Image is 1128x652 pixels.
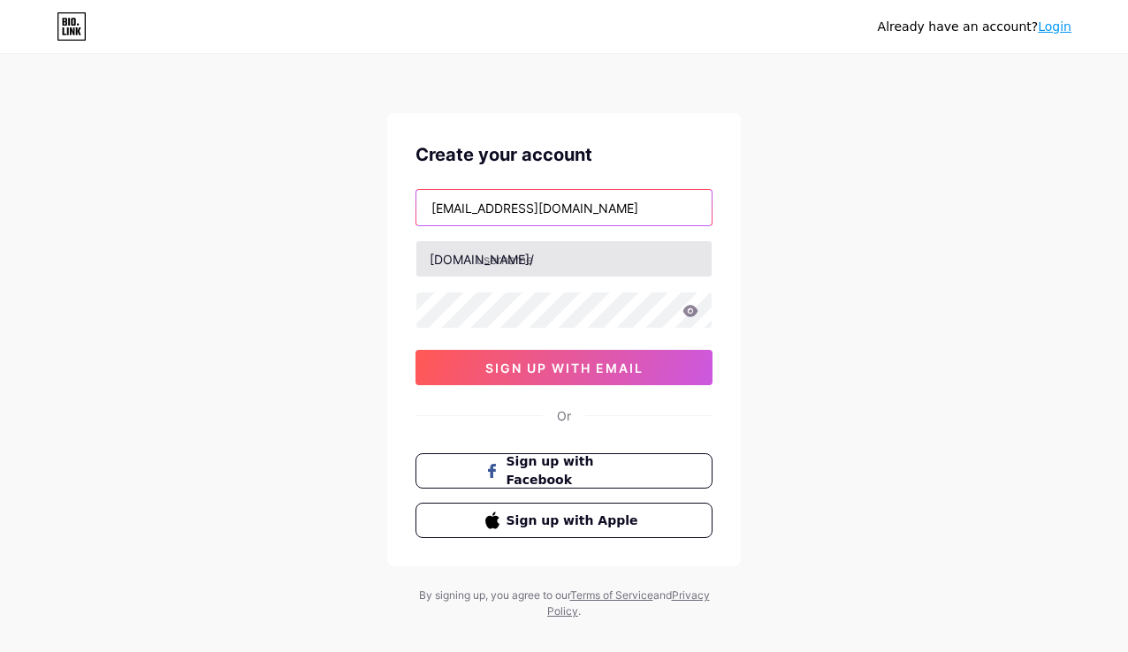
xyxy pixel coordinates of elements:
div: [DOMAIN_NAME]/ [430,250,534,269]
input: username [416,241,712,277]
input: Email [416,190,712,225]
button: Sign up with Facebook [415,453,713,489]
div: Already have an account? [878,18,1071,36]
span: Sign up with Facebook [507,452,644,489]
a: Login [1038,19,1071,34]
span: Sign up with Apple [507,512,644,530]
div: By signing up, you agree to our and . [414,588,714,619]
div: Or [557,406,571,425]
div: Create your account [415,141,713,168]
span: sign up with email [485,360,644,375]
a: Terms of Service [570,588,653,602]
button: Sign up with Apple [415,503,713,538]
button: sign up with email [415,350,713,385]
